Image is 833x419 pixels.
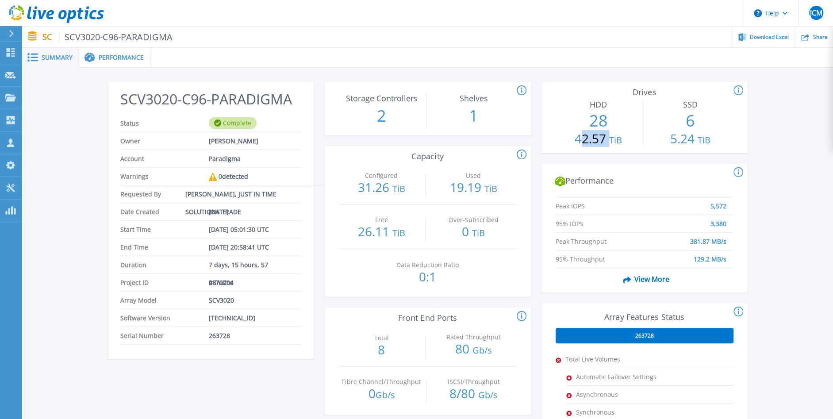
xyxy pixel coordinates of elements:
[42,32,173,42] p: SC
[694,250,726,259] span: 129.2 MB/s
[472,344,491,356] span: Gb/s
[209,117,257,129] div: Complete
[339,387,424,401] p: 0
[341,379,422,385] p: Fibre Channel/Throughput
[619,271,669,288] span: View More
[556,197,645,206] span: Peak IOPS
[120,91,301,108] h2: SCV3020-C96-PARADIGMA
[209,168,248,185] div: 0 detected
[433,379,514,385] p: iSCSI/Throughput
[387,262,468,268] p: Data Reduction Ratio
[635,332,654,339] span: 263728
[556,312,733,322] h3: Array Features Status
[431,387,516,401] p: 8 / 80
[99,54,144,61] span: Performance
[609,134,622,146] span: TiB
[433,94,514,102] p: Shelves
[120,292,209,309] span: Array Model
[484,183,497,195] span: TiB
[556,215,645,223] span: 95% IOPS
[472,227,485,239] span: TiB
[209,309,255,327] span: [TECHNICAL_ID]
[565,350,654,368] span: Total Live Volumes
[392,183,405,195] span: TiB
[556,100,641,109] h3: HDD
[385,270,470,283] p: 0:1
[431,104,516,127] p: 1
[555,176,734,187] h2: Performance
[698,134,710,146] span: TiB
[556,109,641,132] p: 28
[120,132,209,150] span: Owner
[209,292,234,309] span: SCV3020
[339,181,424,195] p: 31.26
[556,233,645,241] span: Peak Throughput
[209,150,241,167] span: Paradigma
[478,389,498,401] span: Gb/s
[341,173,422,179] p: Configured
[339,343,424,356] p: 8
[185,185,294,203] span: [PERSON_NAME], JUST IN TIME SOLUTIONS TRADE
[576,368,664,385] span: Automatic Failover Settings
[710,215,726,223] span: 3,380
[120,150,209,167] span: Account
[341,217,422,223] p: Free
[120,274,209,291] span: Project ID
[59,32,173,42] span: SCV3020-C96-PARADIGMA
[120,256,209,273] span: Duration
[810,9,822,16] span: JCM
[576,386,664,403] span: Asynchronous
[556,250,645,259] span: 95% Throughput
[648,100,733,109] h3: SSD
[556,132,641,146] p: 42.57
[433,217,514,223] p: Over-Subscribed
[209,256,294,273] span: 7 days, 15 hours, 57 minutes
[120,327,209,344] span: Serial Number
[120,168,209,185] span: Warnings
[430,225,516,239] p: 0
[710,197,726,206] span: 5,572
[120,309,209,327] span: Software Version
[209,132,258,150] span: [PERSON_NAME]
[433,173,514,179] p: Used
[648,132,733,146] p: 5.24
[120,185,185,203] span: Requested By
[120,238,209,256] span: End Time
[42,54,73,61] span: Summary
[209,274,234,291] span: 2870704
[209,238,269,256] span: [DATE] 20:58:41 UTC
[392,227,405,239] span: TiB
[433,334,514,340] p: Rated Throughput
[209,203,229,220] span: [DATE]
[209,327,230,344] span: 263728
[120,203,209,220] span: Date Created
[376,389,395,401] span: Gb/s
[209,221,269,238] span: [DATE] 05:01:30 UTC
[339,104,424,127] p: 2
[750,35,789,40] span: Download Excel
[120,115,209,132] span: Status
[690,233,726,241] span: 381.87 MB/s
[813,35,827,40] span: Share
[341,94,422,102] p: Storage Controllers
[341,335,422,341] p: Total
[339,225,424,239] p: 26.11
[430,181,516,195] p: 19.19
[648,109,733,132] p: 6
[120,221,209,238] span: Start Time
[430,342,516,357] p: 80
